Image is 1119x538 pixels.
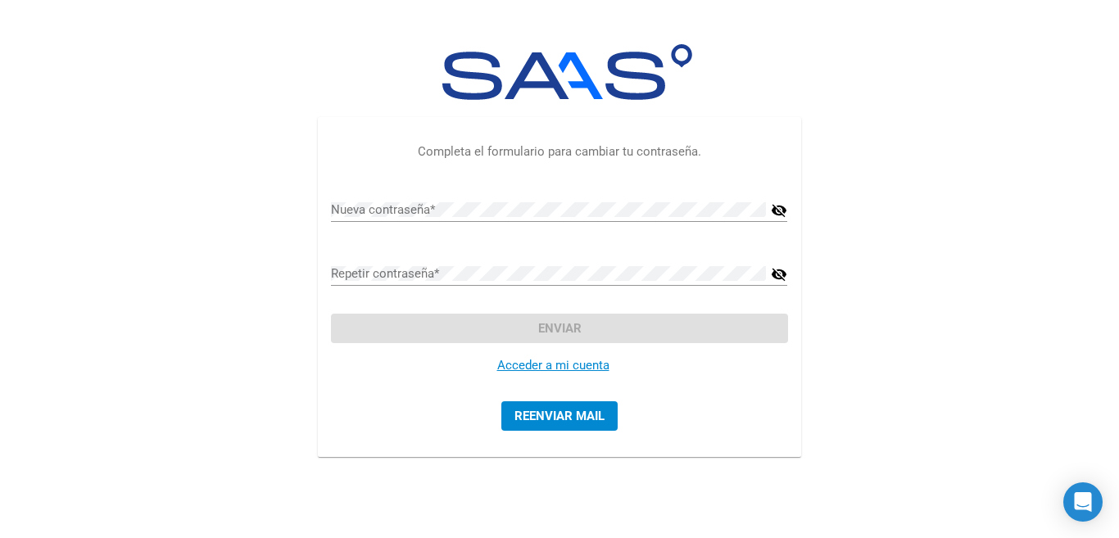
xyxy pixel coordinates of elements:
button: Enviar [331,314,787,343]
mat-icon: visibility_off [771,201,787,220]
mat-icon: visibility_off [771,264,787,284]
span: Enviar [538,321,582,336]
span: Reenviar mail [514,409,605,423]
button: Reenviar mail [501,401,618,431]
div: Open Intercom Messenger [1063,482,1103,522]
a: Acceder a mi cuenta [497,358,609,373]
p: Completa el formulario para cambiar tu contraseña. [331,142,787,161]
